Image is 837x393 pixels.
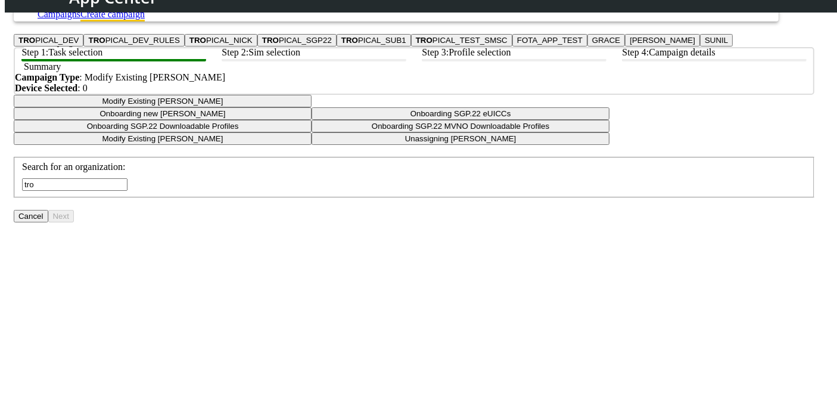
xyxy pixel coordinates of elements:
ngb-highlight: PICAL_SGP22 [262,36,332,45]
ngb-highlight: SUNIL [705,36,728,45]
ngb-highlight: PICAL_NICK [189,36,253,45]
span: TRO [88,36,105,45]
btn: Step 4: Campaign details [622,47,806,61]
button: Modify Existing [PERSON_NAME] [14,132,312,145]
button: Unassigning [PERSON_NAME] [312,132,609,145]
ngb-highlight: PICAL_TEST_SMSC [416,36,508,45]
span: TRO [262,36,279,45]
strong: Device Selected [15,83,77,93]
ngb-highlight: PICAL_SUB1 [341,36,406,45]
button: Onboarding SGP.22 MVNO Downloadable Profiles [312,120,609,132]
input: Organization search [22,178,127,191]
ngb-highlight: PICAL_DEV_RULES [88,36,179,45]
span: TRO [416,36,432,45]
button: Modify Existing [PERSON_NAME] [14,95,312,107]
a: Campaigns [38,9,80,19]
label: Search for an organization: [22,162,806,172]
btn: Step 1: Task selection [21,47,206,61]
btn: Step 2: Sim selection [222,47,406,61]
btn: Step 3: Profile selection [422,47,606,61]
a: Create campaign [80,9,145,19]
ngb-highlight: FOTA_APP_TEST [517,36,583,45]
button: Onboarding SGP.22 eUICCs [312,107,609,120]
span: TRO [189,36,206,45]
span: TRO [341,36,358,45]
span: TRO [18,36,35,45]
div: Modify Existing [PERSON_NAME] [14,107,814,145]
strong: Campaign Type [15,72,79,82]
button: Onboarding SGP.22 Downloadable Profiles [14,120,312,132]
button: Onboarding new [PERSON_NAME] [14,107,312,120]
div: : 0 [15,83,813,94]
div: : Modify Existing [PERSON_NAME] [15,72,813,83]
ngb-highlight: GRACE [592,36,620,45]
button: Cancel [14,210,48,222]
button: Next [48,210,74,222]
ngb-highlight: [PERSON_NAME] [630,36,695,45]
ngb-highlight: PICAL_DEV [18,36,79,45]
